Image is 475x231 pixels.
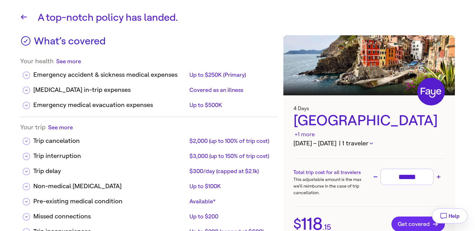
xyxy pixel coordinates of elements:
[20,123,277,131] div: Your trip
[189,101,272,109] div: Up to $500K
[20,95,277,110] div: Emergency medical evacuation expensesUp to $500K
[323,223,324,231] span: .
[33,70,187,80] div: Emergency accident & sickness medical expenses
[20,80,277,95] div: [MEDICAL_DATA] in-trip expensesCovered as an illness
[48,123,73,131] button: See more
[34,35,106,51] h3: What’s covered
[432,208,467,223] button: Help
[293,217,301,231] span: $
[20,192,277,207] div: Pre-existing medical conditionAvailable*
[33,182,187,191] div: Non-medical [MEDICAL_DATA]
[20,161,277,177] div: Trip delay$300/day (capped at $2.1k)
[293,105,445,111] h3: 4 Days
[398,221,439,227] span: Get covered
[324,223,331,231] span: 15
[293,176,369,196] p: This adjustable amount is the max we’ll reimburse in the case of trip cancellation.
[33,151,187,161] div: Trip interruption
[435,173,442,181] button: Increase trip cost
[189,71,272,79] div: Up to $250K (Primary)
[372,173,379,181] button: Decrease trip cost
[189,137,272,145] div: $2,000 (up to 100% of trip cost)
[33,197,187,206] div: Pre-existing medical condition
[189,183,272,190] div: Up to $100K
[20,207,277,222] div: Missed connectionsUp to $200
[33,85,187,95] div: [MEDICAL_DATA] in-trip expenses
[20,177,277,192] div: Non-medical [MEDICAL_DATA]Up to $100K
[33,212,187,221] div: Missed connections
[33,100,187,110] div: Emergency medical evacuation expenses
[20,57,277,65] div: Your health
[339,139,373,148] button: | 1 traveler
[293,139,445,148] h3: [DATE] – [DATE]
[293,169,369,176] h3: Total trip cost for all travelers
[20,146,277,161] div: Trip interruption$3,000 (up to 150% of trip cost)
[449,213,460,219] span: Help
[189,213,272,220] div: Up to $200
[33,166,187,176] div: Trip delay
[56,57,81,65] button: See more
[38,10,455,25] h1: A top-notch policy has landed.
[294,130,315,139] div: +1 more
[383,172,431,183] input: Trip cost
[20,65,277,80] div: Emergency accident & sickness medical expensesUp to $250K (Primary)
[20,131,277,146] div: Trip cancelation$2,000 (up to 100% of trip cost)
[189,152,272,160] div: $3,000 (up to 150% of trip cost)
[189,167,272,175] div: $300/day (capped at $2.1k)
[189,86,272,94] div: Covered as an illness
[293,111,445,139] div: [GEOGRAPHIC_DATA]
[33,136,187,146] div: Trip cancelation
[189,198,272,205] div: Available*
